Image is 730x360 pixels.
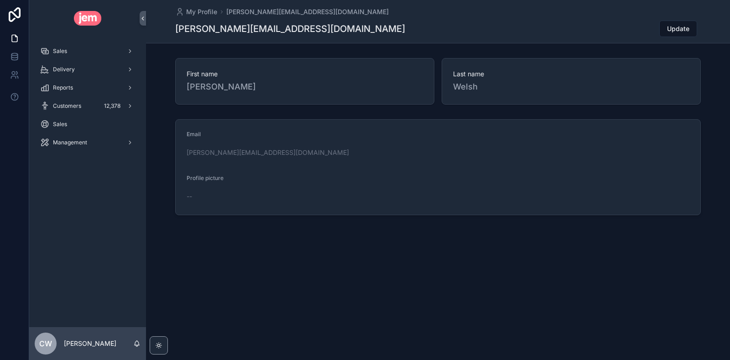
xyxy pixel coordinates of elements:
span: Welsh [453,80,689,93]
span: Customers [53,102,81,110]
a: [PERSON_NAME][EMAIL_ADDRESS][DOMAIN_NAME] [226,7,389,16]
div: scrollable content [29,37,146,163]
a: Customers12,378 [35,98,141,114]
div: 12,378 [101,101,123,111]
h1: [PERSON_NAME][EMAIL_ADDRESS][DOMAIN_NAME] [175,22,405,35]
span: Sales [53,121,67,128]
a: Reports [35,79,141,96]
span: Reports [53,84,73,91]
span: -- [187,192,192,201]
span: Profile picture [187,175,224,181]
span: First name [187,69,423,79]
span: Update [667,24,689,33]
a: Delivery [35,61,141,78]
a: [PERSON_NAME][EMAIL_ADDRESS][DOMAIN_NAME] [187,148,349,157]
a: Sales [35,43,141,59]
span: [PERSON_NAME] [187,80,423,93]
span: Last name [453,69,689,79]
span: Email [187,131,201,138]
span: Delivery [53,66,75,73]
span: My Profile [186,7,217,16]
a: My Profile [175,7,217,16]
a: Management [35,134,141,151]
a: Sales [35,116,141,132]
span: Sales [53,48,67,55]
p: [PERSON_NAME] [64,339,116,348]
span: CW [39,338,52,349]
img: App logo [74,11,102,26]
span: Management [53,139,87,146]
button: Update [659,21,697,37]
